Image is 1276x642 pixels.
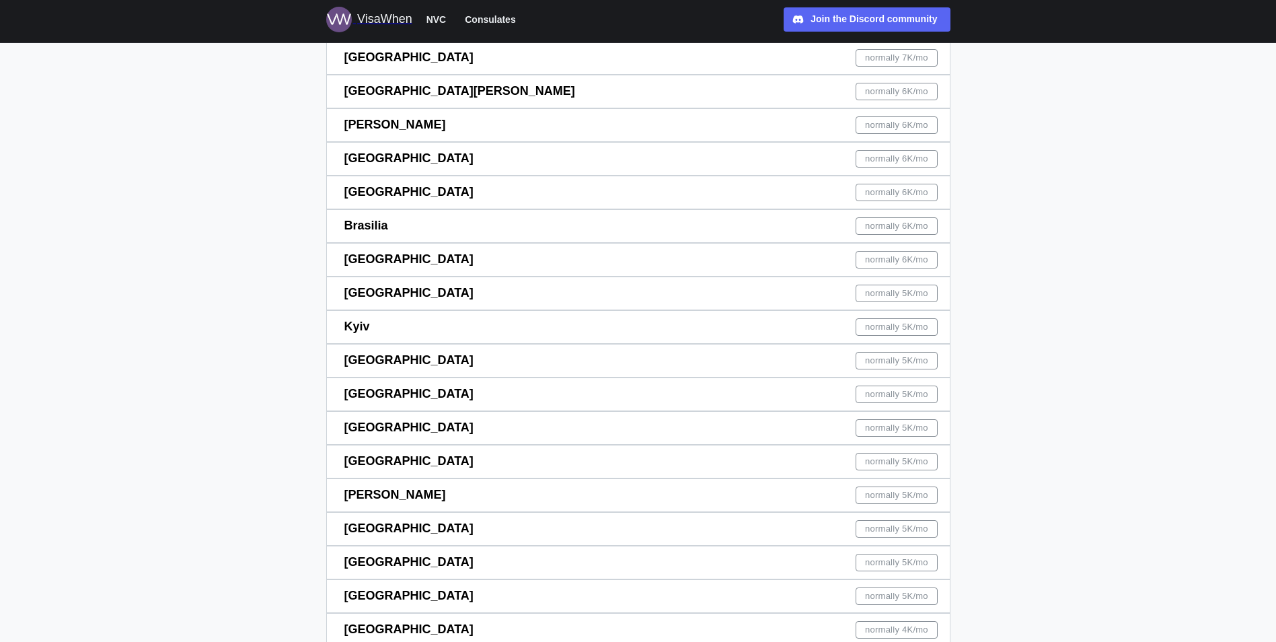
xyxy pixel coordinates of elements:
span: [GEOGRAPHIC_DATA] [344,387,474,400]
a: [PERSON_NAME]normally 5K/mo [326,478,950,512]
button: NVC [420,11,453,28]
a: [GEOGRAPHIC_DATA]normally 5K/mo [326,579,950,613]
div: Join the Discord community [811,12,937,27]
span: Brasilia [344,219,388,232]
a: [GEOGRAPHIC_DATA]normally 5K/mo [326,445,950,478]
span: [GEOGRAPHIC_DATA] [344,421,474,434]
a: [GEOGRAPHIC_DATA]normally 5K/mo [326,546,950,579]
a: [GEOGRAPHIC_DATA]normally 5K/mo [326,378,950,411]
span: normally 5K /mo [865,285,928,301]
span: [GEOGRAPHIC_DATA] [344,185,474,199]
span: normally 5K /mo [865,353,928,369]
div: VisaWhen [357,10,412,29]
span: normally 6K /mo [865,117,928,133]
span: [GEOGRAPHIC_DATA] [344,454,474,468]
span: normally 5K /mo [865,521,928,537]
span: normally 6K /mo [865,184,928,201]
a: [PERSON_NAME]normally 6K/mo [326,108,950,142]
span: [PERSON_NAME] [344,118,446,131]
a: Brasilianormally 6K/mo [326,209,950,243]
span: normally 6K /mo [865,151,928,167]
span: [GEOGRAPHIC_DATA] [344,252,474,266]
a: [GEOGRAPHIC_DATA]normally 5K/mo [326,411,950,445]
span: [GEOGRAPHIC_DATA] [344,622,474,636]
span: [GEOGRAPHIC_DATA] [344,50,474,64]
span: normally 6K /mo [865,83,928,100]
a: [GEOGRAPHIC_DATA]normally 5K/mo [326,277,950,310]
span: normally 6K /mo [865,252,928,268]
a: Kyivnormally 5K/mo [326,310,950,344]
a: Logo for VisaWhen VisaWhen [326,7,412,32]
span: normally 5K /mo [865,487,928,503]
span: Consulates [465,11,515,28]
span: normally 5K /mo [865,588,928,604]
a: [GEOGRAPHIC_DATA]normally 6K/mo [326,243,950,277]
span: [GEOGRAPHIC_DATA][PERSON_NAME] [344,84,575,98]
span: normally 5K /mo [865,386,928,402]
span: [GEOGRAPHIC_DATA] [344,589,474,602]
a: [GEOGRAPHIC_DATA]normally 5K/mo [326,344,950,378]
a: Join the Discord community [784,7,950,32]
span: normally 5K /mo [865,319,928,335]
span: normally 4K /mo [865,622,928,638]
span: normally 5K /mo [865,420,928,436]
span: Kyiv [344,320,370,333]
span: normally 7K /mo [865,50,928,66]
span: normally 5K /mo [865,454,928,470]
a: [GEOGRAPHIC_DATA]normally 6K/mo [326,176,950,209]
span: NVC [426,11,447,28]
a: [GEOGRAPHIC_DATA][PERSON_NAME]normally 6K/mo [326,75,950,108]
span: normally 5K /mo [865,555,928,571]
button: Consulates [459,11,521,28]
span: [GEOGRAPHIC_DATA] [344,522,474,535]
span: [GEOGRAPHIC_DATA] [344,286,474,299]
span: normally 6K /mo [865,218,928,234]
span: [PERSON_NAME] [344,488,446,501]
a: [GEOGRAPHIC_DATA]normally 6K/mo [326,142,950,176]
a: [GEOGRAPHIC_DATA]normally 5K/mo [326,512,950,546]
a: [GEOGRAPHIC_DATA]normally 7K/mo [326,41,950,75]
span: [GEOGRAPHIC_DATA] [344,555,474,569]
span: [GEOGRAPHIC_DATA] [344,353,474,367]
span: [GEOGRAPHIC_DATA] [344,151,474,165]
img: Logo for VisaWhen [326,7,352,32]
